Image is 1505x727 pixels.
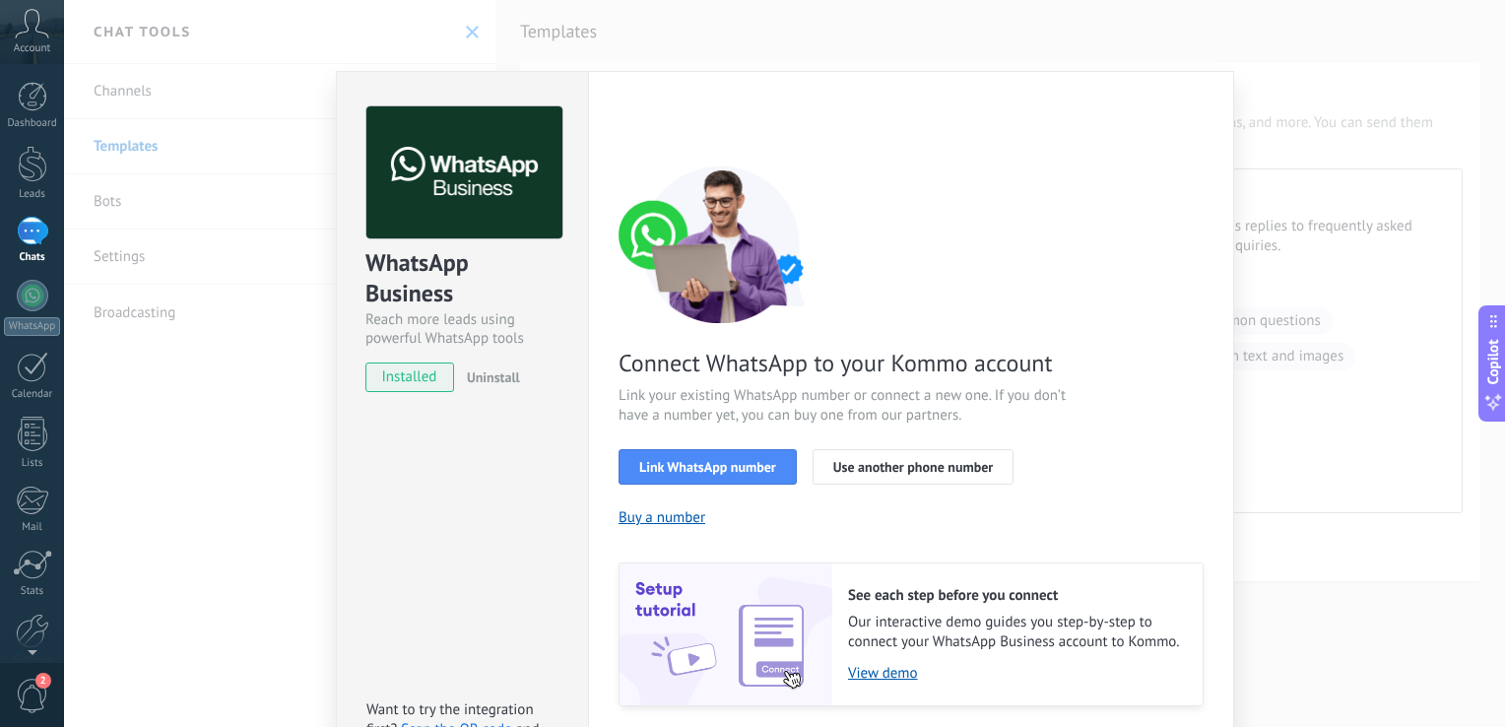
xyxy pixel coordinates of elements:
[619,508,705,527] button: Buy a number
[366,363,453,392] span: installed
[619,165,825,323] img: connect number
[619,449,797,485] button: Link WhatsApp number
[4,188,61,201] div: Leads
[4,317,60,336] div: WhatsApp
[35,673,51,689] span: 2
[848,664,1183,683] a: View demo
[833,460,993,474] span: Use another phone number
[639,460,776,474] span: Link WhatsApp number
[4,585,61,598] div: Stats
[1483,340,1503,385] span: Copilot
[4,457,61,470] div: Lists
[848,613,1183,652] span: Our interactive demo guides you step-by-step to connect your WhatsApp Business account to Kommo.
[4,388,61,401] div: Calendar
[366,106,562,239] img: logo_main.png
[4,521,61,534] div: Mail
[848,586,1183,605] h2: See each step before you connect
[813,449,1014,485] button: Use another phone number
[619,348,1087,378] span: Connect WhatsApp to your Kommo account
[365,247,559,310] div: WhatsApp Business
[619,386,1087,426] span: Link your existing WhatsApp number or connect a new one. If you don’t have a number yet, you can ...
[365,310,559,348] div: Reach more leads using powerful WhatsApp tools
[459,363,520,392] button: Uninstall
[14,42,50,55] span: Account
[467,368,520,386] span: Uninstall
[4,251,61,264] div: Chats
[4,117,61,130] div: Dashboard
